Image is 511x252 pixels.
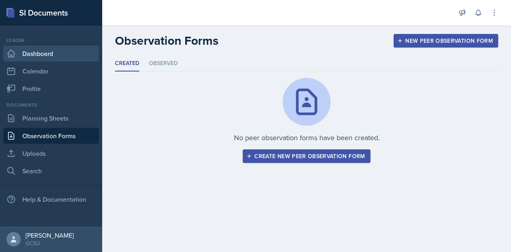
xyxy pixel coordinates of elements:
[3,81,99,97] a: Profile
[248,153,365,159] div: Create new peer observation form
[3,46,99,62] a: Dashboard
[3,101,99,109] div: Documents
[3,128,99,144] a: Observation Forms
[394,34,498,48] button: New Peer Observation Form
[26,231,74,239] div: [PERSON_NAME]
[26,239,74,247] div: GCSU
[3,63,99,79] a: Calendar
[3,163,99,179] a: Search
[234,132,380,143] p: No peer observation forms have been created.
[3,145,99,161] a: Uploads
[115,56,139,71] li: Created
[3,191,99,207] div: Help & Documentation
[115,34,218,48] h2: Observation Forms
[399,38,493,44] div: New Peer Observation Form
[3,110,99,126] a: Planning Sheets
[243,149,370,163] button: Create new peer observation form
[3,37,99,44] div: Leader
[149,56,178,71] li: Observed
